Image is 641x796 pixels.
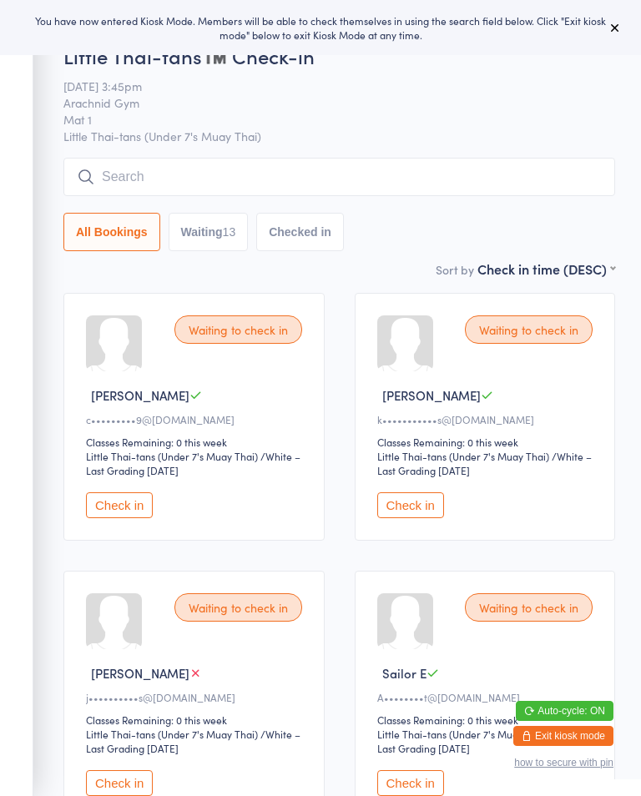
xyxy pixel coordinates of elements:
[27,13,614,42] div: You have now entered Kiosk Mode. Members will be able to check themselves in using the search fie...
[174,593,302,622] div: Waiting to check in
[86,449,258,463] div: Little Thai-tans (Under 7's Muay Thai)
[382,664,426,682] span: Sailor E
[86,492,153,518] button: Check in
[465,593,593,622] div: Waiting to check in
[377,690,598,704] div: A••••••••t@[DOMAIN_NAME]
[86,727,258,741] div: Little Thai-tans (Under 7's Muay Thai)
[465,315,593,344] div: Waiting to check in
[91,664,189,682] span: [PERSON_NAME]
[256,213,344,251] button: Checked in
[86,412,307,426] div: c•••••••••9@[DOMAIN_NAME]
[513,726,613,746] button: Exit kiosk mode
[477,259,615,278] div: Check in time (DESC)
[174,315,302,344] div: Waiting to check in
[63,78,589,94] span: [DATE] 3:45pm
[86,435,307,449] div: Classes Remaining: 0 this week
[377,435,598,449] div: Classes Remaining: 0 this week
[436,261,474,278] label: Sort by
[377,770,444,796] button: Check in
[63,111,589,128] span: Mat 1
[86,770,153,796] button: Check in
[377,727,549,741] div: Little Thai-tans (Under 7's Muay Thai)
[63,128,615,144] span: Little Thai-tans (Under 7's Muay Thai)
[382,386,481,404] span: [PERSON_NAME]
[91,386,189,404] span: [PERSON_NAME]
[377,492,444,518] button: Check in
[63,42,615,69] h2: Little Thai-tans™️ Check-in
[516,701,613,721] button: Auto-cycle: ON
[86,690,307,704] div: j••••••••••s@[DOMAIN_NAME]
[223,225,236,239] div: 13
[63,158,615,196] input: Search
[169,213,249,251] button: Waiting13
[514,757,613,768] button: how to secure with pin
[377,449,549,463] div: Little Thai-tans (Under 7's Muay Thai)
[63,213,160,251] button: All Bookings
[63,94,589,111] span: Arachnid Gym
[86,713,307,727] div: Classes Remaining: 0 this week
[377,713,598,727] div: Classes Remaining: 0 this week
[377,412,598,426] div: k•••••••••••s@[DOMAIN_NAME]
